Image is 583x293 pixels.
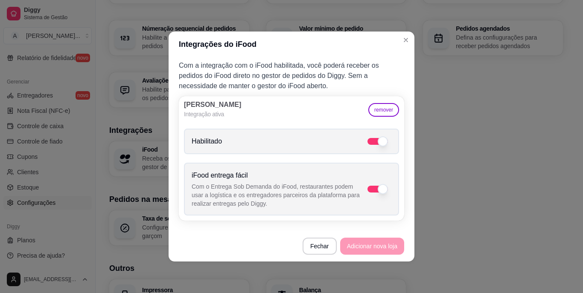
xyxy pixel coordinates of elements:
[192,170,364,181] p: iFood entrega fácil
[184,110,224,118] h5: Integração ativa
[303,238,337,255] button: Fechar
[169,32,414,57] header: Integrações do iFood
[368,103,399,117] button: remover
[399,33,413,47] button: Close
[192,136,222,146] p: Habilitado
[192,182,364,208] p: Com o Entrega Sob Demanda do iFood, restaurantes podem usar a logística e os entregadores parceir...
[179,60,404,91] p: Com a integração com o iFood habilitada, você poderá receber os pedidos do iFood direto no gestor...
[184,101,241,108] div: [PERSON_NAME]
